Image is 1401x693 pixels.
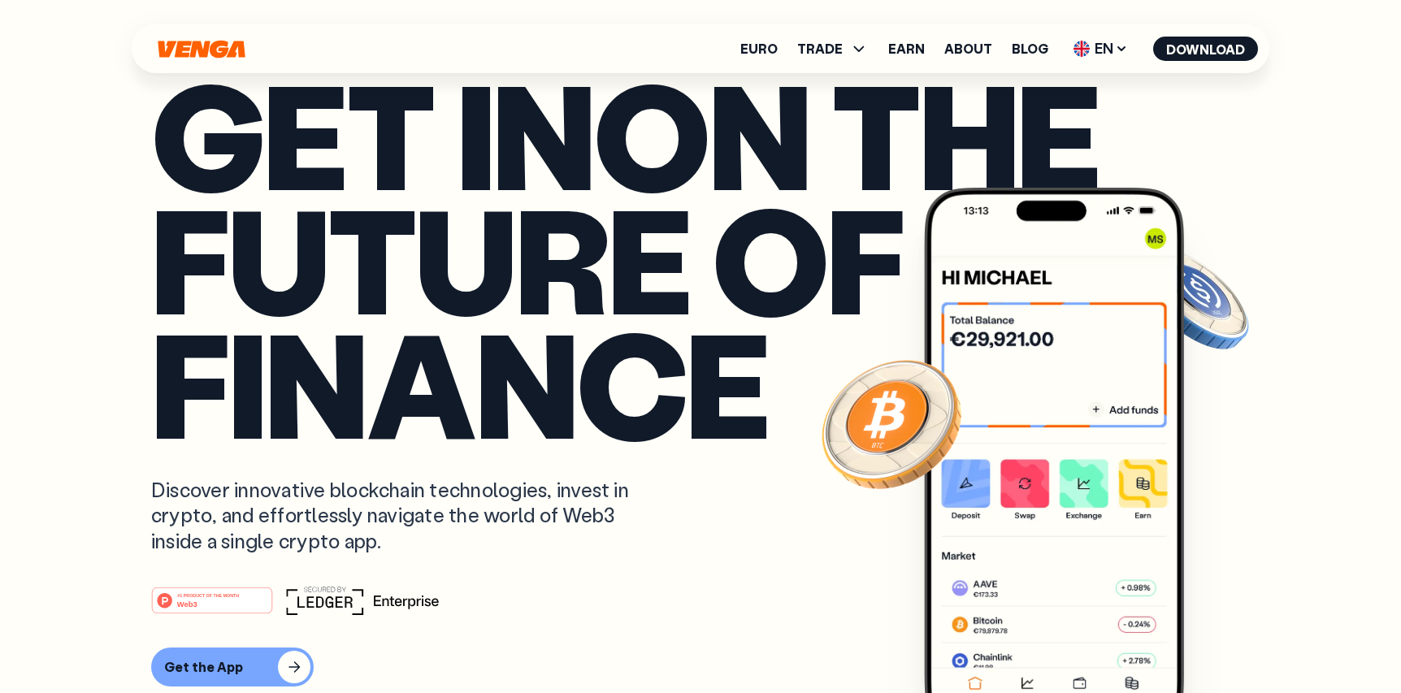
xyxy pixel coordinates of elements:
[151,596,273,617] a: #1 PRODUCT OF THE MONTHWeb3
[1135,240,1252,357] img: USDC coin
[151,648,1250,687] a: Get the App
[156,40,247,58] svg: Home
[1012,42,1048,55] a: Blog
[151,477,665,553] p: Discover innovative blockchain technologies, invest in crypto, and effortlessly navigate the worl...
[797,39,869,58] span: TRADE
[164,659,243,675] div: Get the App
[151,71,1250,444] p: Get in on the future of finance
[888,42,925,55] a: Earn
[177,600,197,609] tspan: Web3
[177,593,239,598] tspan: #1 PRODUCT OF THE MONTH
[818,350,965,496] img: Bitcoin
[1153,37,1258,61] button: Download
[151,648,314,687] button: Get the App
[797,42,843,55] span: TRADE
[1074,41,1090,57] img: flag-uk
[740,42,778,55] a: Euro
[944,42,992,55] a: About
[1068,36,1134,62] span: EN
